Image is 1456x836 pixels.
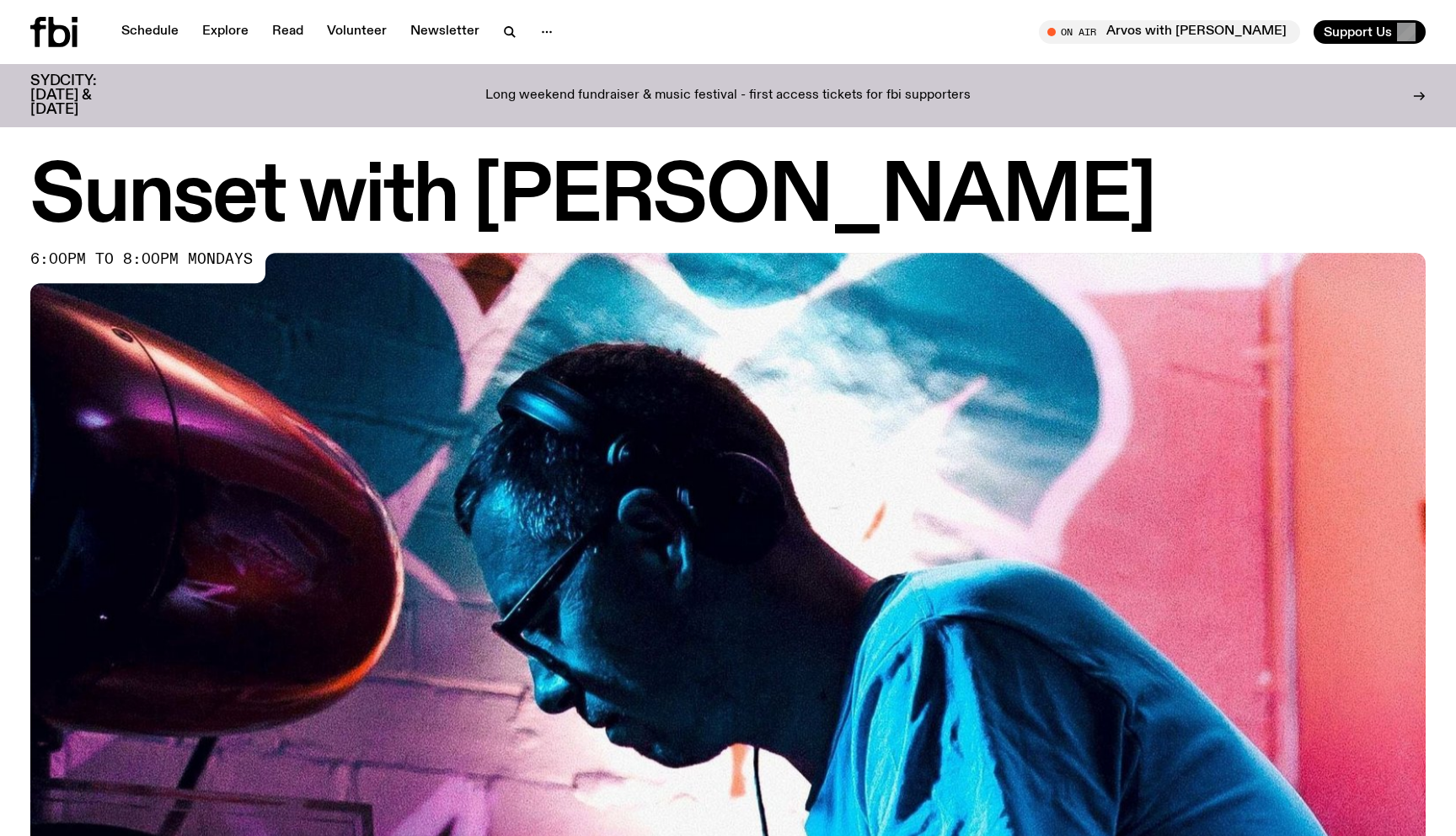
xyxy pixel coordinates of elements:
[400,20,490,44] a: Newsletter
[192,20,259,44] a: Explore
[485,88,971,104] p: Long weekend fundraiser & music festival - first access tickets for fbi supporters
[262,20,313,44] a: Read
[317,20,397,44] a: Volunteer
[30,160,1426,236] h1: Sunset with [PERSON_NAME]
[1314,20,1426,44] button: Support Us
[111,20,189,44] a: Schedule
[1324,24,1392,40] span: Support Us
[30,74,138,117] h3: SYDCITY: [DATE] & [DATE]
[1039,20,1300,44] button: On AirArvos with [PERSON_NAME]
[30,253,253,266] span: 6:00pm to 8:00pm mondays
